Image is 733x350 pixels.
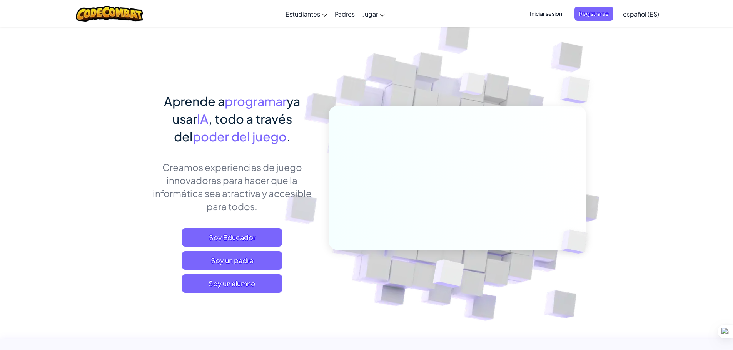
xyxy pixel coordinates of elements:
img: Cubos superpuestos [548,214,606,270]
a: Jugar [359,3,389,24]
font: , todo a través del [174,111,292,144]
font: Aprende a [164,93,225,109]
a: Estudiantes [282,3,331,24]
font: Registrarse [579,10,609,17]
button: Registrarse [574,7,613,21]
button: Soy un alumno [182,274,282,293]
font: Soy un padre [211,256,254,265]
button: Iniciar sesión [525,7,567,21]
font: poder del juego [193,129,287,144]
font: Padres [335,10,355,18]
a: Padres [331,3,359,24]
font: Jugar [362,10,378,18]
img: Cubos superpuestos [414,243,483,307]
font: español (ES) [623,10,659,18]
font: programar [225,93,287,109]
font: Soy Educador [209,233,255,242]
img: Logotipo de CodeCombat [76,6,143,22]
font: IA [197,111,209,126]
font: Estudiantes [286,10,320,18]
img: Cubos superpuestos [445,57,500,114]
font: . [287,129,291,144]
font: Creamos experiencias de juego innovadoras para hacer que la informática sea atractiva y accesible... [153,161,312,212]
a: Soy Educador [182,228,282,247]
font: Soy un alumno [209,279,255,288]
font: Iniciar sesión [530,10,562,17]
a: Soy un padre [182,251,282,270]
a: español (ES) [619,3,663,24]
img: Cubos superpuestos [545,58,611,123]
